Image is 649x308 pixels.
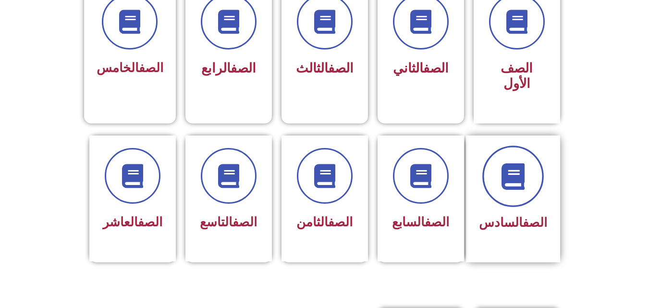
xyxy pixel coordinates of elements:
[201,61,256,76] span: الرابع
[296,215,353,229] span: الثامن
[479,215,547,230] span: السادس
[328,61,354,76] a: الصف
[200,215,257,229] span: التاسع
[328,215,353,229] a: الصف
[296,61,354,76] span: الثالث
[393,61,449,76] span: الثاني
[523,215,547,230] a: الصف
[139,61,163,75] a: الصف
[231,61,256,76] a: الصف
[233,215,257,229] a: الصف
[501,61,533,91] span: الصف الأول
[103,215,162,229] span: العاشر
[423,61,449,76] a: الصف
[425,215,449,229] a: الصف
[392,215,449,229] span: السابع
[97,61,163,75] span: الخامس
[138,215,162,229] a: الصف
